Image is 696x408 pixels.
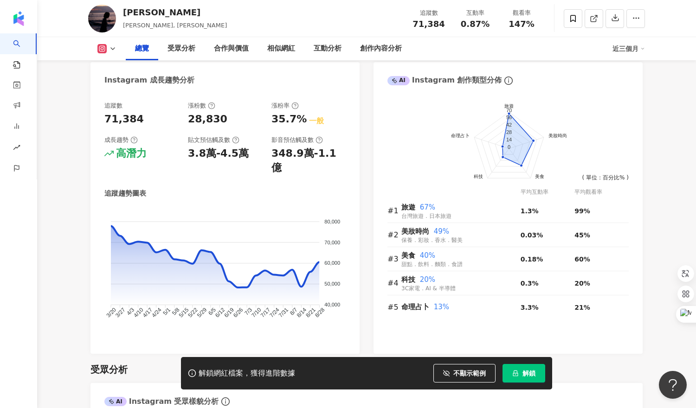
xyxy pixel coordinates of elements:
span: 旅遊 [401,203,415,211]
span: lock [512,370,519,376]
text: 42 [506,122,512,127]
span: 20% [574,280,590,287]
span: 不顯示範例 [453,370,486,377]
span: rise [13,138,20,159]
tspan: 6/5 [207,306,217,317]
div: 平均互動率 [521,188,575,197]
span: 20% [420,275,435,284]
tspan: 80,000 [324,219,340,224]
div: #5 [387,301,401,313]
span: 1.3% [521,207,539,215]
span: 0.18% [521,255,543,263]
tspan: 7/17 [259,306,272,319]
span: 71,384 [412,19,445,29]
span: 台灣旅遊．日本旅遊 [401,213,451,219]
div: 互動率 [458,8,493,18]
text: 命理占卜 [451,133,470,138]
div: 追蹤數 [411,8,446,18]
div: Instagram 受眾樣貌分析 [104,396,219,407]
div: Instagram 成長趨勢分析 [104,75,194,85]
tspan: 4/10 [132,306,145,319]
text: 14 [506,136,512,142]
div: 近三個月 [612,41,645,56]
div: 合作與價值 [214,43,249,54]
span: 40% [420,251,435,260]
text: 28 [506,129,512,135]
button: 解鎖 [503,364,545,382]
span: info-circle [220,396,231,407]
tspan: 7/24 [268,306,281,319]
text: 美食 [535,174,544,179]
div: #4 [387,277,401,289]
tspan: 8/28 [314,306,326,319]
tspan: 6/19 [223,306,236,319]
span: 美妝時尚 [401,227,429,236]
div: 追蹤趨勢圖表 [104,189,146,198]
div: 相似網紅 [267,43,295,54]
span: 67% [420,203,435,211]
div: 高潛力 [116,147,147,161]
text: 70 [506,107,512,113]
span: info-circle [503,75,514,86]
span: 解鎖 [522,370,535,377]
text: 科技 [474,174,483,179]
a: search [13,33,32,70]
tspan: 70,000 [324,240,340,245]
div: AI [387,76,410,85]
text: 56 [506,115,512,120]
div: #1 [387,205,401,217]
tspan: 4/17 [142,306,154,319]
text: 美妝時尚 [548,133,567,138]
span: 3C家電．AI & 半導體 [401,285,456,292]
img: logo icon [11,11,26,26]
span: 49% [434,227,449,236]
span: [PERSON_NAME], [PERSON_NAME] [123,22,227,29]
div: 互動分析 [314,43,342,54]
tspan: 3/20 [105,306,118,319]
div: Instagram 創作類型分佈 [387,75,502,85]
tspan: 60,000 [324,261,340,266]
div: [PERSON_NAME] [123,6,227,18]
tspan: 5/15 [178,306,190,319]
tspan: 4/24 [150,306,163,319]
tspan: 5/29 [196,306,208,319]
div: #2 [387,229,401,241]
span: 0.87% [461,19,490,29]
span: 0.3% [521,280,539,287]
tspan: 7/31 [277,306,290,319]
tspan: 3/27 [114,306,127,319]
div: 受眾分析 [168,43,195,54]
tspan: 5/8 [171,306,181,317]
div: 28,830 [188,112,227,127]
div: AI [104,397,127,406]
text: 0 [508,144,510,149]
span: 科技 [401,275,415,284]
tspan: 4/3 [125,306,135,317]
tspan: 8/14 [296,306,308,319]
span: 0.03% [521,231,543,239]
button: 不顯示範例 [433,364,496,382]
tspan: 50,000 [324,281,340,287]
div: 影音預估觸及數 [271,136,323,144]
div: 創作內容分析 [360,43,402,54]
img: KOL Avatar [88,5,116,32]
tspan: 40,000 [324,302,340,308]
div: 總覽 [135,43,149,54]
tspan: 8/21 [304,306,317,319]
div: 平均觀看率 [574,188,629,197]
span: 美食 [401,251,415,260]
div: 觀看率 [504,8,539,18]
span: 21% [574,304,590,311]
div: #3 [387,253,401,265]
span: 147% [509,19,535,29]
span: 3.3% [521,304,539,311]
div: 348.9萬-1.1億 [271,147,346,175]
span: 99% [574,207,590,215]
div: 3.8萬-4.5萬 [188,147,249,161]
tspan: 7/3 [243,306,253,317]
div: 71,384 [104,112,144,127]
text: 旅遊 [504,103,514,108]
tspan: 7/10 [250,306,263,319]
span: 60% [574,255,590,263]
span: 13% [434,303,449,311]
